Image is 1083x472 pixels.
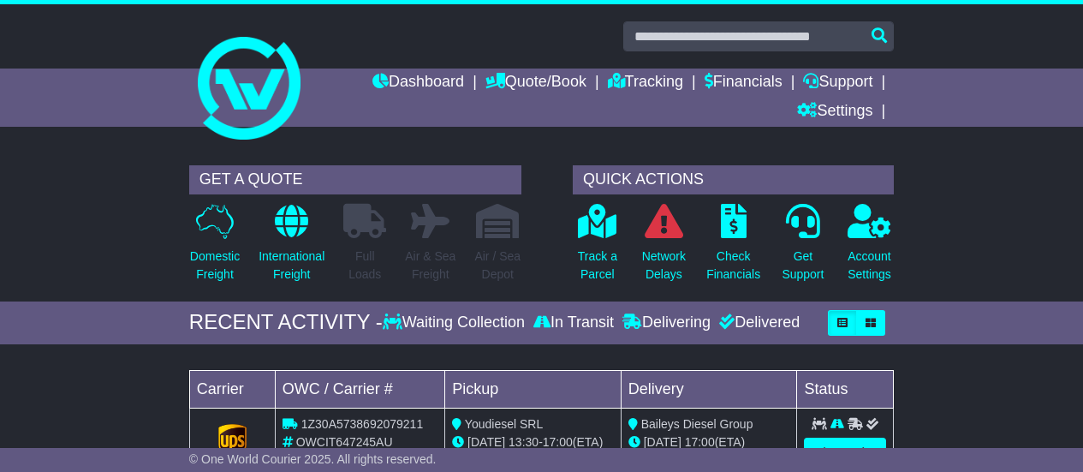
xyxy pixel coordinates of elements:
span: Baileys Diesel Group [641,417,753,431]
p: Get Support [782,248,824,284]
p: Network Delays [642,248,686,284]
div: QUICK ACTIONS [573,165,894,194]
div: (ETA) [628,433,790,451]
a: Quote/Book [485,69,586,98]
td: Status [797,370,894,408]
a: DomesticFreight [189,203,241,293]
p: Account Settings [848,248,891,284]
span: 1Z30A5738692079211 [301,417,423,431]
td: Pickup [445,370,622,408]
div: GET A QUOTE [189,165,521,194]
span: 17:00 [685,435,715,449]
span: 13:30 [509,435,539,449]
div: Waiting Collection [383,314,529,332]
p: Full Loads [343,248,386,284]
div: Delivered [715,314,800,332]
a: GetSupport [781,203,824,293]
span: [DATE] [644,435,681,449]
td: OWC / Carrier # [275,370,444,408]
td: Carrier [189,370,275,408]
div: RECENT ACTIVITY - [189,310,383,335]
span: OWCIT647245AU [296,435,393,449]
p: Check Financials [706,248,760,284]
span: [DATE] [467,435,505,449]
a: NetworkDelays [641,203,687,293]
div: - (ETA) [452,433,614,451]
div: In Transit [529,314,618,332]
img: GetCarrierServiceLogo [218,424,247,458]
p: Track a Parcel [578,248,617,284]
a: AccountSettings [847,203,892,293]
p: Domestic Freight [190,248,240,284]
a: CheckFinancials [705,203,761,293]
a: Tracking [608,69,683,98]
p: International Freight [259,248,324,284]
div: Delivering [618,314,715,332]
td: Delivery [621,370,797,408]
a: InternationalFreight [258,203,325,293]
a: Track aParcel [577,203,618,293]
span: Youdiesel SRL [465,417,543,431]
span: © One World Courier 2025. All rights reserved. [189,452,437,466]
a: View Order [804,438,886,468]
a: Dashboard [372,69,464,98]
a: Financials [705,69,782,98]
span: 17:00 [543,435,573,449]
a: Support [803,69,872,98]
p: Air / Sea Depot [474,248,521,284]
a: Settings [797,98,872,127]
p: Air & Sea Freight [405,248,455,284]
